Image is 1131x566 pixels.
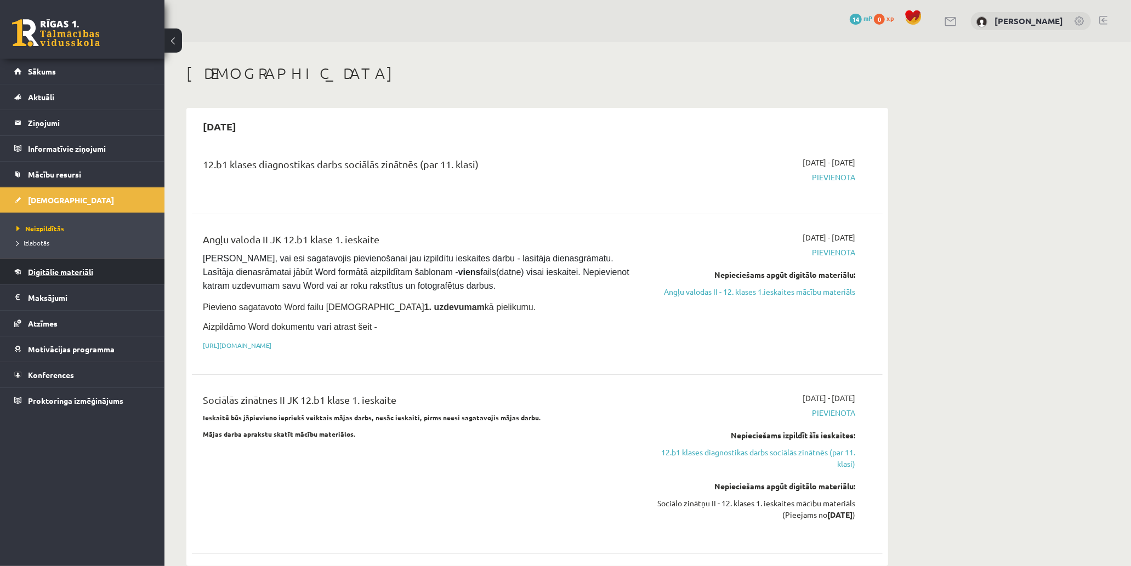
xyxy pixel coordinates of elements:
[863,14,872,22] span: mP
[28,285,151,310] legend: Maksājumi
[874,14,899,22] a: 0 xp
[28,318,58,328] span: Atzīmes
[192,113,247,139] h2: [DATE]
[649,269,855,281] div: Nepieciešams apgūt digitālo materiālu:
[886,14,894,22] span: xp
[649,286,855,298] a: Angļu valodas II - 12. klases 1.ieskaites mācību materiāls
[649,430,855,441] div: Nepieciešams izpildīt šīs ieskaites:
[458,267,481,277] strong: viens
[14,311,151,336] a: Atzīmes
[14,259,151,284] a: Digitālie materiāli
[14,110,151,135] a: Ziņojumi
[850,14,862,25] span: 14
[649,481,855,492] div: Nepieciešams apgūt digitālo materiālu:
[803,392,855,404] span: [DATE] - [DATE]
[976,16,987,27] img: Ralfs Cipulis
[994,15,1063,26] a: [PERSON_NAME]
[649,407,855,419] span: Pievienota
[16,224,154,233] a: Neizpildītās
[14,136,151,161] a: Informatīvie ziņojumi
[424,302,485,312] strong: 1. uzdevumam
[14,187,151,213] a: [DEMOGRAPHIC_DATA]
[28,195,114,205] span: [DEMOGRAPHIC_DATA]
[14,285,151,310] a: Maksājumi
[28,92,54,102] span: Aktuāli
[649,247,855,258] span: Pievienota
[14,336,151,362] a: Motivācijas programma
[649,171,855,183] span: Pievienota
[203,413,541,422] strong: Ieskaitē būs jāpievieno iepriekš veiktais mājas darbs, nesāc ieskaiti, pirms neesi sagatavojis mā...
[14,162,151,187] a: Mācību resursi
[14,59,151,84] a: Sākums
[203,232,632,252] div: Angļu valoda II JK 12.b1 klase 1. ieskaite
[16,224,64,233] span: Neizpildītās
[203,322,377,331] span: Aizpildāmo Word dokumentu vari atrast šeit -
[12,19,100,47] a: Rīgas 1. Tālmācības vidusskola
[16,238,154,248] a: Izlabotās
[203,254,632,290] span: [PERSON_NAME], vai esi sagatavojis pievienošanai jau izpildītu ieskaites darbu - lasītāja dienasg...
[28,66,56,76] span: Sākums
[649,447,855,470] a: 12.b1 klases diagnostikas darbs sociālās zinātnēs (par 11. klasi)
[803,157,855,168] span: [DATE] - [DATE]
[203,392,632,413] div: Sociālās zinātnes II JK 12.b1 klase 1. ieskaite
[850,14,872,22] a: 14 mP
[803,232,855,243] span: [DATE] - [DATE]
[14,388,151,413] a: Proktoringa izmēģinājums
[14,362,151,387] a: Konferences
[203,430,356,438] strong: Mājas darba aprakstu skatīt mācību materiālos.
[203,157,632,177] div: 12.b1 klases diagnostikas darbs sociālās zinātnēs (par 11. klasi)
[28,396,123,405] span: Proktoringa izmēģinājums
[28,267,93,277] span: Digitālie materiāli
[28,110,151,135] legend: Ziņojumi
[203,341,271,350] a: [URL][DOMAIN_NAME]
[28,136,151,161] legend: Informatīvie ziņojumi
[186,64,888,83] h1: [DEMOGRAPHIC_DATA]
[28,344,115,354] span: Motivācijas programma
[16,238,49,247] span: Izlabotās
[28,169,81,179] span: Mācību resursi
[28,370,74,380] span: Konferences
[874,14,885,25] span: 0
[649,498,855,521] div: Sociālo zinātņu II - 12. klases 1. ieskaites mācību materiāls (Pieejams no )
[827,510,852,519] strong: [DATE]
[203,302,536,312] span: Pievieno sagatavoto Word failu [DEMOGRAPHIC_DATA] kā pielikumu.
[14,84,151,110] a: Aktuāli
